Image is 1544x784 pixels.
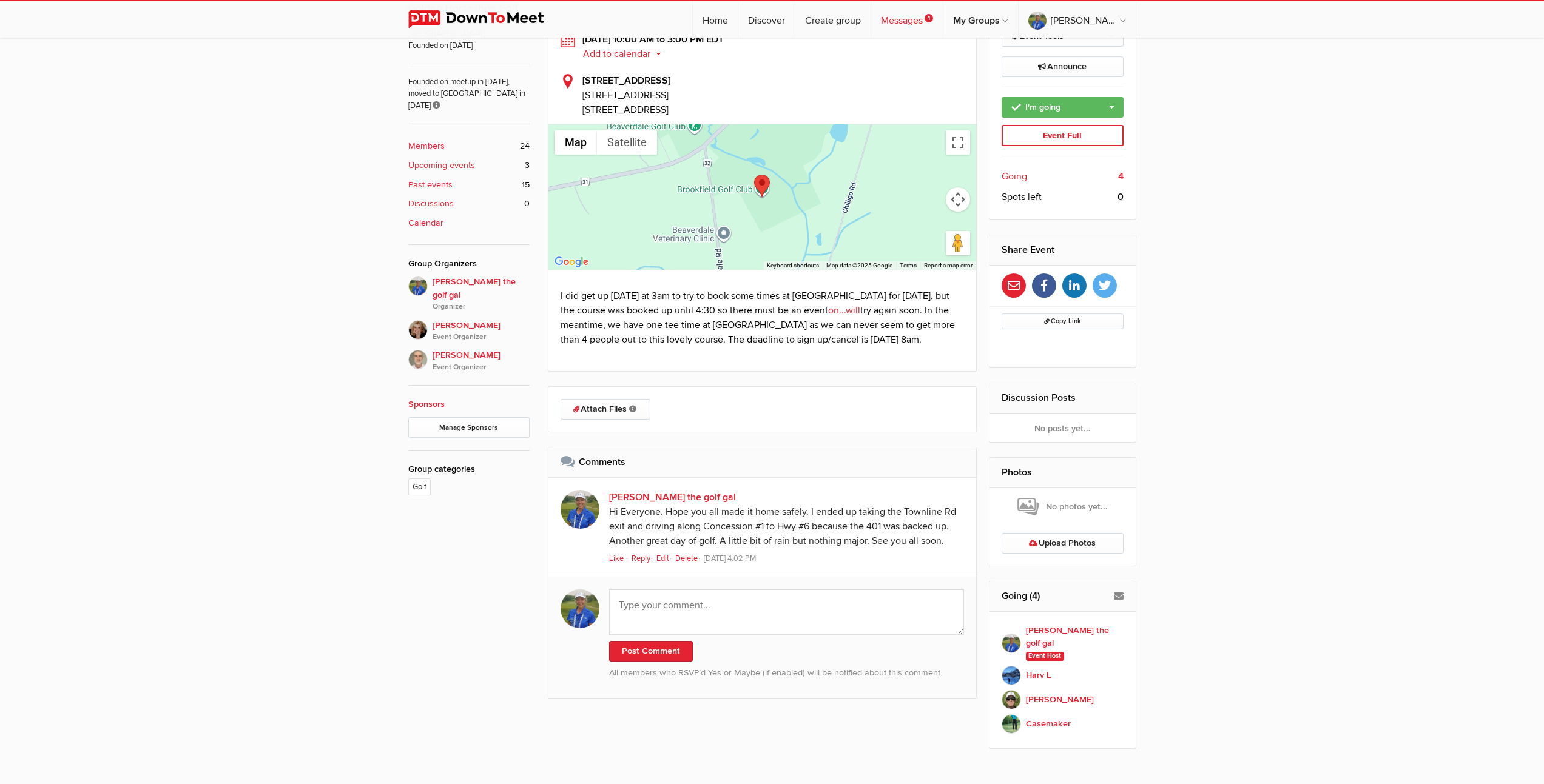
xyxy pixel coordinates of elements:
[1002,581,1124,611] h2: Going (4)
[900,262,917,269] a: Terms (opens in new tab)
[1026,717,1071,731] b: Casemaker
[656,554,673,563] a: Edit
[1019,1,1136,38] a: [PERSON_NAME] the golf gal
[946,231,970,255] button: Drag Pegman onto the map to open Street View
[1017,497,1108,517] span: No photos yet...
[408,64,530,112] span: Founded on meetup in [DATE], moved to [GEOGRAPHIC_DATA] in [DATE]
[1002,392,1076,404] a: Discussion Posts
[561,289,965,347] p: I did get up [DATE] at 3am to try to book some times at [GEOGRAPHIC_DATA] for [DATE], but the cou...
[408,343,530,373] a: [PERSON_NAME]Event Organizer
[609,504,965,549] div: Hi Everyone. Hope you all made it home safely. I ended up taking the Townline Rd exit and driving...
[408,159,530,172] a: Upcoming events 3
[582,104,669,116] span: [STREET_ADDRESS]
[609,491,736,503] a: [PERSON_NAME] the golf gal
[582,49,670,59] button: Add to calendar
[632,554,655,563] a: Reply
[1002,466,1032,478] a: Photos
[1026,652,1064,662] span: Event Host
[1026,624,1124,650] b: [PERSON_NAME] the golf gal
[828,304,860,317] a: on...will
[989,414,1136,443] div: No posts yet...
[675,554,702,563] a: Delete
[1002,666,1021,685] img: Harv L
[738,1,795,38] a: Discover
[408,350,428,369] img: Greg Mais
[561,399,650,420] a: Attach Files
[408,159,475,172] b: Upcoming events
[408,399,445,409] a: Sponsors
[609,554,625,563] a: Like
[1002,663,1124,688] a: Harv L
[561,490,599,529] img: Beth the golf gal
[551,254,592,270] a: Open this area in Google Maps (opens a new window)
[408,216,530,230] a: Calendar
[561,32,965,61] div: [DATE] 10:00 AM to 3:00 PM EDT
[408,139,445,153] b: Members
[924,262,973,269] a: Report a map error
[943,1,1018,38] a: My Groups
[1002,56,1124,77] a: Announce
[1038,61,1087,72] span: Announce
[693,1,738,38] a: Home
[1002,235,1124,264] h2: Share Event
[767,261,819,270] button: Keyboard shortcuts
[408,276,428,296] img: Beth the golf gal
[871,1,943,38] a: Messages1
[433,301,530,312] i: Organizer
[582,88,965,102] span: [STREET_ADDRESS]
[1002,690,1021,709] img: Darin J
[408,139,530,153] a: Members 24
[1026,669,1051,682] b: Harv L
[1002,634,1021,653] img: Beth the golf gal
[524,197,530,210] span: 0
[433,362,530,373] i: Event Organizer
[609,666,965,680] p: All members who RSVP’d Yes or Maybe (if enabled) will be notified about this comment.
[408,276,530,313] a: [PERSON_NAME] the golf galOrganizer
[408,417,530,438] a: Manage Sponsors
[1026,693,1094,706] b: [PERSON_NAME]
[561,447,965,477] h2: Comments
[704,554,756,563] span: [DATE] 4:02 PM
[1002,169,1027,184] span: Going
[408,216,443,230] b: Calendar
[408,313,530,343] a: [PERSON_NAME]Event Organizer
[609,554,624,563] span: Like
[525,159,530,172] span: 3
[1002,125,1124,147] div: Event Full
[582,75,670,87] b: [STREET_ADDRESS]
[1118,190,1124,204] b: 0
[1118,169,1124,184] b: 4
[609,641,693,662] button: Post Comment
[1002,712,1124,736] a: Casemaker
[946,187,970,212] button: Map camera controls
[408,40,530,52] span: Founded on [DATE]
[597,130,657,155] button: Show satellite imagery
[1002,533,1124,554] a: Upload Photos
[1002,313,1124,329] button: Copy Link
[408,320,428,340] img: Caroline Nesbitt
[795,1,871,38] a: Create group
[408,178,453,192] b: Past events
[555,130,597,155] button: Show street map
[946,130,970,155] button: Toggle fullscreen view
[1002,97,1124,118] a: I'm going
[408,463,530,476] div: Group categories
[433,332,530,343] i: Event Organizer
[1002,688,1124,712] a: [PERSON_NAME]
[1002,190,1042,204] span: Spots left
[826,262,892,269] span: Map data ©2025 Google
[408,257,530,270] div: Group Organizers
[433,319,530,343] span: [PERSON_NAME]
[551,254,592,270] img: Google
[522,178,530,192] span: 15
[433,349,530,373] span: [PERSON_NAME]
[1044,317,1081,325] span: Copy Link
[433,275,530,313] span: [PERSON_NAME] the golf gal
[520,139,530,153] span: 24
[1002,714,1021,734] img: Casemaker
[408,10,563,28] img: DownToMeet
[408,197,530,210] a: Discussions 0
[408,178,530,192] a: Past events 15
[1002,624,1124,663] a: [PERSON_NAME] the golf gal Event Host
[925,14,933,22] span: 1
